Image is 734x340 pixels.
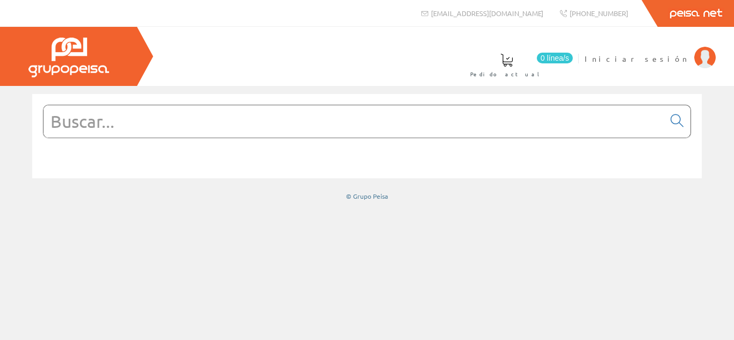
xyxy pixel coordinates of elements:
input: Buscar... [44,105,664,138]
span: [EMAIL_ADDRESS][DOMAIN_NAME] [431,9,543,18]
img: Grupo Peisa [28,38,109,77]
a: Iniciar sesión [585,45,716,55]
span: Pedido actual [470,69,543,79]
span: Iniciar sesión [585,53,689,64]
span: [PHONE_NUMBER] [570,9,628,18]
span: 0 línea/s [537,53,573,63]
div: © Grupo Peisa [32,192,702,201]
